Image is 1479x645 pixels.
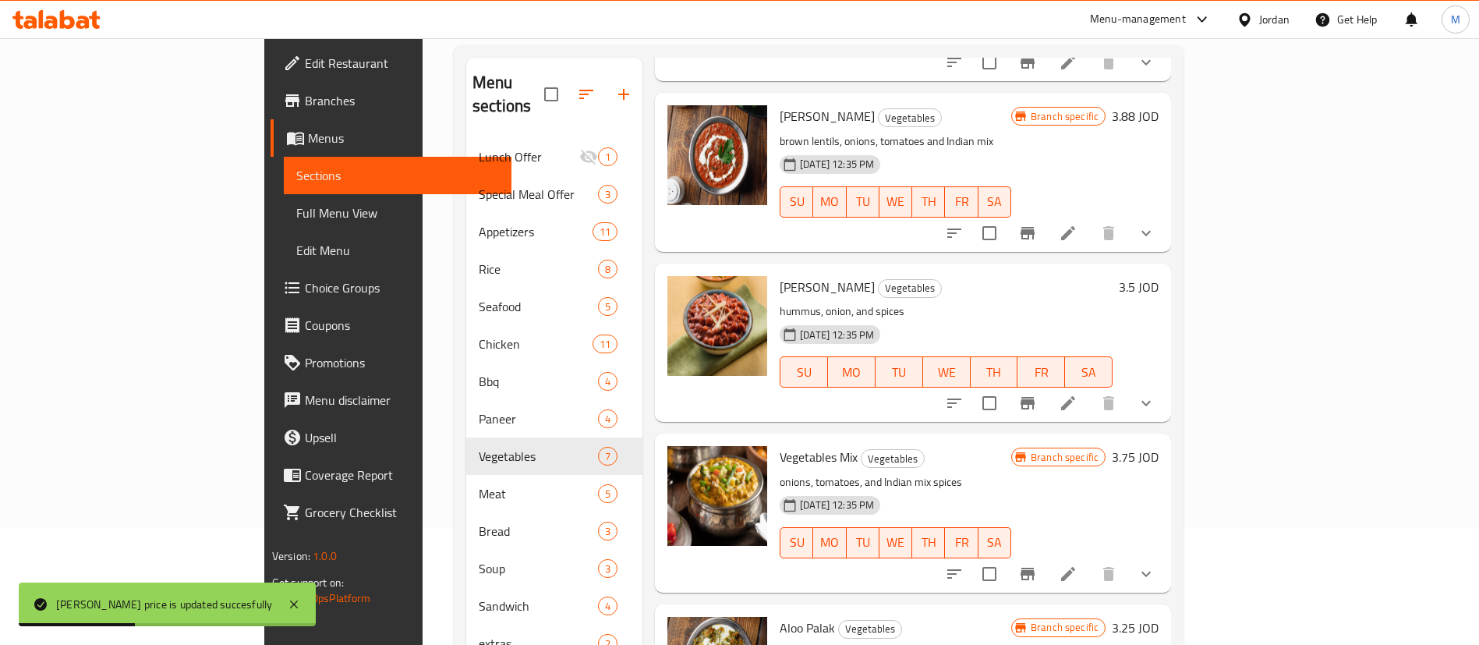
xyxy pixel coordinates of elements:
button: delete [1090,44,1127,81]
a: Coverage Report [271,456,511,494]
span: [DATE] 12:35 PM [794,328,880,342]
div: items [598,522,617,540]
span: SA [985,190,1005,213]
span: 4 [599,412,617,427]
div: [PERSON_NAME] price is updated succesfully [56,596,272,613]
a: Edit menu item [1059,565,1077,583]
button: TU [847,527,879,558]
span: 3 [599,187,617,202]
span: Edit Menu [296,241,499,260]
div: items [598,260,617,278]
span: SA [1071,361,1106,384]
svg: Show Choices [1137,224,1155,243]
button: sort-choices [936,555,973,593]
button: FR [1017,356,1065,388]
button: Add section [605,76,642,113]
span: [PERSON_NAME] [780,105,875,128]
button: SA [1065,356,1113,388]
div: Rice8 [466,250,642,288]
span: Sandwich [479,597,598,615]
div: items [598,559,617,578]
div: Vegetables [878,108,942,127]
span: Bread [479,522,598,540]
div: Meat5 [466,475,642,512]
span: SU [787,190,807,213]
span: Coverage Report [305,466,499,484]
div: Bread3 [466,512,642,550]
svg: Inactive section [579,147,598,166]
span: Vegetables [879,109,941,127]
span: MO [819,190,840,213]
div: Special Meal Offer3 [466,175,642,213]
span: Lunch Offer [479,147,579,166]
button: delete [1090,385,1127,422]
span: Vegetables Mix [780,445,858,469]
span: Get support on: [272,572,344,593]
a: Menus [271,119,511,157]
a: Edit menu item [1059,224,1077,243]
p: onions, tomatoes, and Indian mix spices [780,473,1011,492]
div: Vegetables [861,449,925,468]
div: Bbq4 [466,363,642,400]
span: Paneer [479,409,598,428]
span: Chicken [479,335,593,353]
a: Choice Groups [271,269,511,307]
h6: 3.25 JOD [1112,617,1159,639]
button: TU [847,186,879,218]
button: WE [923,356,971,388]
button: show more [1127,44,1165,81]
a: Promotions [271,344,511,381]
a: Full Menu View [284,194,511,232]
button: TU [876,356,923,388]
span: 4 [599,599,617,614]
div: Jordan [1259,11,1290,28]
span: Branches [305,91,499,110]
button: show more [1127,555,1165,593]
span: TH [918,190,939,213]
span: Select to update [973,217,1006,250]
a: Grocery Checklist [271,494,511,531]
div: Seafood5 [466,288,642,325]
h6: 3.5 JOD [1119,276,1159,298]
span: Vegetables [479,447,598,466]
a: Upsell [271,419,511,456]
span: Appetizers [479,222,593,241]
button: delete [1090,214,1127,252]
a: Edit menu item [1059,53,1077,72]
img: Chana Masala [667,276,767,376]
a: Edit Restaurant [271,44,511,82]
span: FR [1024,361,1059,384]
span: 1.0.0 [313,546,337,566]
span: Special Meal Offer [479,185,598,204]
span: Sections [296,166,499,185]
span: Choice Groups [305,278,499,297]
div: Bbq [479,372,598,391]
button: TH [971,356,1018,388]
button: WE [879,186,912,218]
button: SU [780,527,813,558]
div: Sandwich4 [466,587,642,625]
div: Menu-management [1090,10,1186,29]
span: Select to update [973,46,1006,79]
span: SA [985,531,1005,554]
button: MO [813,186,846,218]
div: items [593,222,617,241]
span: Promotions [305,353,499,372]
div: items [598,297,617,316]
a: Branches [271,82,511,119]
span: Menu disclaimer [305,391,499,409]
span: 11 [593,337,617,352]
span: Select to update [973,387,1006,420]
div: Chicken11 [466,325,642,363]
span: Edit Restaurant [305,54,499,73]
div: items [593,335,617,353]
span: Branch specific [1024,450,1105,465]
button: SU [780,186,813,218]
svg: Show Choices [1137,565,1155,583]
span: Meat [479,484,598,503]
